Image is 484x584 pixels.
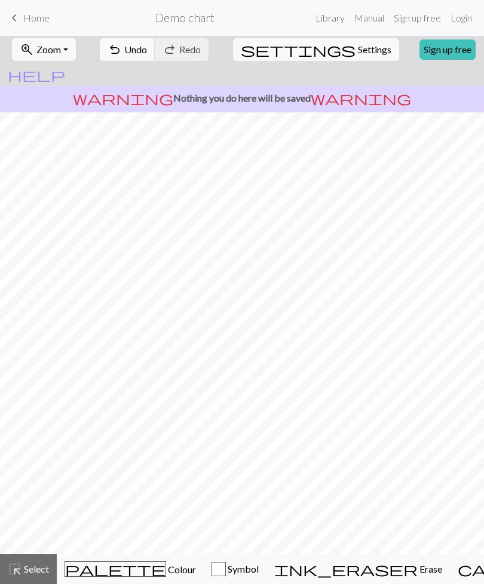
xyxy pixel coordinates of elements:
a: Manual [350,6,389,30]
span: help [8,66,65,83]
button: Erase [266,554,450,584]
span: Select [22,563,49,574]
a: Sign up free [419,39,476,60]
h2: Demo chart [155,11,215,25]
span: Undo [124,44,147,55]
span: undo [108,41,122,58]
span: palette [65,561,166,577]
a: Home [7,8,50,28]
span: ink_eraser [274,561,418,577]
span: Erase [418,563,442,574]
i: Settings [241,42,356,57]
span: Colour [166,564,196,575]
span: highlight_alt [8,561,22,577]
span: Home [23,12,50,23]
span: warning [73,90,173,106]
a: Library [311,6,350,30]
button: Colour [57,554,204,584]
button: SettingsSettings [233,38,399,61]
button: Undo [100,38,155,61]
span: zoom_in [20,41,34,58]
span: warning [311,90,411,106]
a: Sign up free [389,6,446,30]
span: Symbol [226,563,259,574]
span: settings [241,41,356,58]
span: Settings [358,42,391,57]
button: Symbol [204,554,266,584]
span: Zoom [36,44,61,55]
a: Login [446,6,477,30]
span: keyboard_arrow_left [7,10,22,26]
button: Zoom [12,38,76,61]
p: Nothing you do here will be saved [5,91,479,105]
